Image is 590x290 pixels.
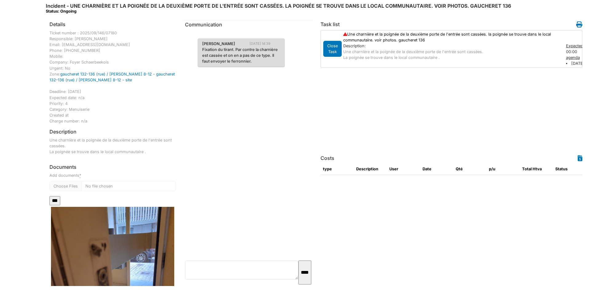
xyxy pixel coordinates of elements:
span: translation missing: en.communication.communication [185,21,222,28]
span: translation missing: en.HTVA [533,167,542,171]
h6: Description [49,129,77,135]
a: Close Task [323,45,342,52]
label: Add documents [49,172,81,178]
th: Date [420,164,453,175]
a: gaucheret 132-136 (rue) / [PERSON_NAME] 8-12 - gaucheret 132-136 (rue) / [PERSON_NAME] 8-12 - site [49,72,175,82]
div: Ticket number : 2025/09/146/07180 Responsible: [PERSON_NAME] Email: [EMAIL_ADDRESS][DOMAIN_NAME] ... [49,30,176,124]
h6: Details [49,21,65,27]
i: Work order [576,21,582,28]
p: Une charnière et la poignée de la deuxième porte de l'entrée sont cassées. La poignée se trouve d... [49,137,176,155]
h6: Task list [321,21,340,27]
th: Description [354,164,387,175]
th: type [321,164,354,175]
h6: Costs [321,155,334,161]
p: Fixation du tirant. Par contre la charnière est cassée et on en a pas de ce type. Il faut envoyer... [202,47,280,64]
div: Description: [343,43,560,49]
th: Status [553,164,586,175]
th: p/u [486,164,520,175]
div: Status: Ongoing [46,9,511,14]
span: [PERSON_NAME] [198,41,240,47]
h6: Incident - UNE CHARNIÈRE ET LA POIGNÉE DE LA DEUXIÈME PORTE DE L'ENTRÉE SONT CASSÉES. LA POIGNÉE ... [46,3,511,14]
span: translation missing: en.total [522,167,532,171]
th: User [387,164,420,175]
p: Une charnière et la poignée de la deuxième porte de l'entrée sont cassées. La poignée se trouve d... [343,49,560,60]
span: [DATE] 14:39 [250,41,275,46]
abbr: required [79,173,81,178]
th: Qté [453,164,486,175]
h6: Documents [49,164,176,170]
div: Une charnière et la poignée de la deuxième porte de l'entrée sont cassées. la poignée se trouve d... [340,31,563,43]
span: translation missing: en.todo.action.close_task [327,44,338,54]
